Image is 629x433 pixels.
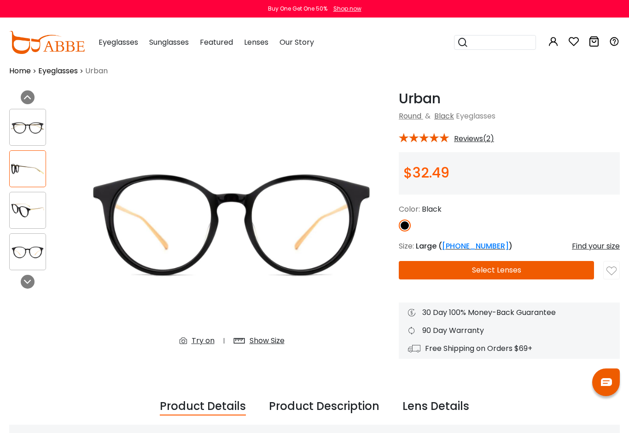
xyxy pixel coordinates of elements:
span: Featured [200,37,233,47]
div: Free Shipping on Orders $69+ [408,343,611,354]
div: Lens Details [402,398,469,415]
span: Eyeglasses [99,37,138,47]
div: 90 Day Warranty [408,325,611,336]
span: Size: [399,241,414,251]
span: $32.49 [403,163,449,183]
span: Reviews(2) [454,135,494,143]
div: Buy One Get One 50% [268,5,327,13]
img: Urban Black Metal Eyeglasses , UniversalBridgeFit Frames from ABBE Glasses [10,202,46,219]
span: Large ( ) [416,241,513,251]
a: Home [9,65,31,77]
span: Urban [85,65,108,77]
button: Select Lenses [399,261,594,279]
a: [PHONE_NUMBER] [442,241,509,251]
img: Urban Black Metal Eyeglasses , UniversalBridgeFit Frames from ABBE Glasses [10,243,46,261]
div: Product Details [160,398,246,415]
span: Sunglasses [149,37,189,47]
img: chat [601,378,612,386]
span: Lenses [244,37,268,47]
a: Shop now [329,5,361,12]
span: Eyeglasses [456,111,495,121]
div: Try on [192,335,215,346]
div: Product Description [269,398,379,415]
span: Black [422,204,442,214]
a: Round [399,111,421,121]
a: Eyeglasses [38,65,78,77]
span: Color: [399,204,420,214]
div: Shop now [333,5,361,13]
span: & [423,111,432,121]
img: Urban Black Metal Eyeglasses , UniversalBridgeFit Frames from ABBE Glasses [10,119,46,136]
div: 30 Day 100% Money-Back Guarantee [408,307,611,318]
img: abbeglasses.com [9,31,85,54]
span: Our Story [280,37,314,47]
h1: Urban [399,90,620,107]
img: Urban Black Metal Eyeglasses , UniversalBridgeFit Frames from ABBE Glasses [10,160,46,178]
div: Show Size [250,335,285,346]
img: Urban Black Metal Eyeglasses , UniversalBridgeFit Frames from ABBE Glasses [74,90,390,354]
img: like [606,266,617,276]
a: Black [434,111,454,121]
div: Find your size [572,241,620,252]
